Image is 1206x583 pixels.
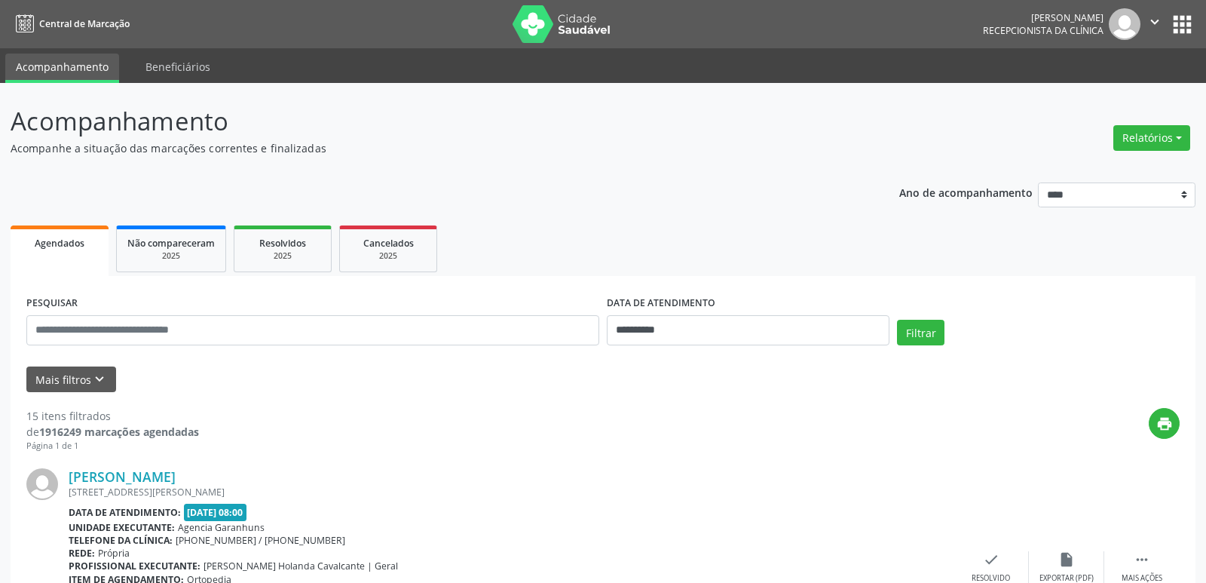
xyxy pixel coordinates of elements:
[1169,11,1195,38] button: apps
[69,547,95,560] b: Rede:
[26,440,199,453] div: Página 1 de 1
[1140,8,1169,40] button: 
[1134,551,1150,568] i: 
[135,54,221,80] a: Beneficiários
[1149,408,1180,439] button: print
[245,250,320,262] div: 2025
[176,534,345,547] span: [PHONE_NUMBER] / [PHONE_NUMBER]
[26,367,116,393] button: Mais filtroskeyboard_arrow_down
[98,547,130,560] span: Própria
[899,183,1033,201] p: Ano de acompanhamento
[69,521,175,534] b: Unidade executante:
[363,237,414,250] span: Cancelados
[39,425,199,439] strong: 1916249 marcações agendadas
[184,504,247,521] span: [DATE] 08:00
[11,140,840,156] p: Acompanhe a situação das marcações correntes e finalizadas
[26,292,78,315] label: PESQUISAR
[26,468,58,500] img: img
[204,560,398,572] span: [PERSON_NAME] Holanda Cavalcante | Geral
[127,250,215,262] div: 2025
[26,408,199,424] div: 15 itens filtrados
[983,24,1103,37] span: Recepcionista da clínica
[39,17,130,30] span: Central de Marcação
[983,11,1103,24] div: [PERSON_NAME]
[1113,125,1190,151] button: Relatórios
[35,237,84,250] span: Agendados
[11,11,130,36] a: Central de Marcação
[1156,416,1173,432] i: print
[69,534,173,547] b: Telefone da clínica:
[1058,551,1075,568] i: insert_drive_file
[607,292,715,315] label: DATA DE ATENDIMENTO
[350,250,426,262] div: 2025
[178,521,265,534] span: Agencia Garanhuns
[5,54,119,83] a: Acompanhamento
[259,237,306,250] span: Resolvidos
[26,424,199,440] div: de
[897,320,944,345] button: Filtrar
[69,486,953,499] div: [STREET_ADDRESS][PERSON_NAME]
[11,103,840,140] p: Acompanhamento
[1146,14,1163,30] i: 
[127,237,215,250] span: Não compareceram
[69,560,200,572] b: Profissional executante:
[69,506,181,519] b: Data de atendimento:
[91,371,108,388] i: keyboard_arrow_down
[69,468,176,485] a: [PERSON_NAME]
[983,551,999,568] i: check
[1109,8,1140,40] img: img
